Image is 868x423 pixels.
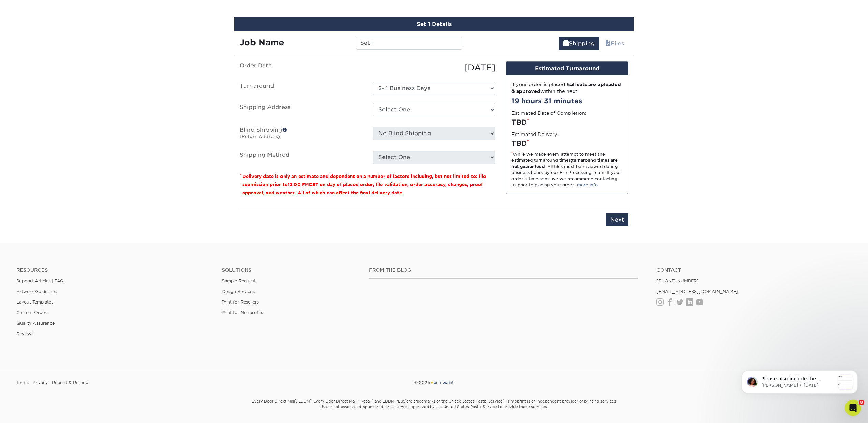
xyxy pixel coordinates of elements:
a: Terms [16,378,29,388]
a: Custom Orders [16,310,48,315]
a: Reviews [16,331,33,336]
small: (Return Address) [240,134,280,139]
a: Files [601,37,628,50]
label: Order Date [234,61,367,74]
sup: ® [372,398,373,402]
span: shipping [563,40,569,47]
a: [PHONE_NUMBER] [656,278,699,283]
label: Turnaround [234,82,367,95]
label: Shipping Method [234,151,367,164]
input: Enter a job name [356,37,462,50]
div: Set 1 Details [234,17,634,31]
label: Estimated Date of Completion: [511,110,587,116]
a: Privacy [33,378,48,388]
div: TBD [511,117,623,127]
sup: ® [405,398,406,402]
a: Design Services [222,289,255,294]
h4: From the Blog [369,267,638,273]
a: Artwork Guidelines [16,289,57,294]
div: If your order is placed & within the next: [511,81,623,95]
a: [EMAIL_ADDRESS][DOMAIN_NAME] [656,289,738,294]
div: [DATE] [367,61,501,74]
label: Blind Shipping [234,127,367,143]
input: Next [606,213,628,226]
div: 19 hours 31 minutes [511,96,623,106]
iframe: Intercom notifications message [732,357,868,405]
h4: Resources [16,267,212,273]
a: more info [577,182,598,187]
sup: ® [310,398,311,402]
small: Delivery date is only an estimate and dependent on a number of factors including, but not limited... [242,174,486,195]
a: Shipping [559,37,599,50]
iframe: Intercom live chat [845,400,861,416]
a: Reprint & Refund [52,378,88,388]
div: TBD [511,138,623,149]
a: Support Articles | FAQ [16,278,64,283]
label: Shipping Address [234,103,367,119]
span: 12:00 PM [288,182,309,187]
div: © 2025 [293,378,575,388]
label: Estimated Delivery: [511,131,559,138]
a: Sample Request [222,278,256,283]
sup: ® [503,398,504,402]
strong: Job Name [240,38,284,47]
a: Print for Nonprofits [222,310,263,315]
a: Print for Resellers [222,299,259,305]
h4: Solutions [222,267,358,273]
img: Primoprint [430,380,454,385]
a: Quality Assurance [16,321,55,326]
a: Layout Templates [16,299,53,305]
a: Contact [656,267,852,273]
span: files [605,40,611,47]
sup: ® [295,398,296,402]
span: 8 [859,400,864,405]
div: Estimated Turnaround [506,62,628,75]
div: While we make every attempt to meet the estimated turnaround times; . All files must be reviewed ... [511,151,623,188]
